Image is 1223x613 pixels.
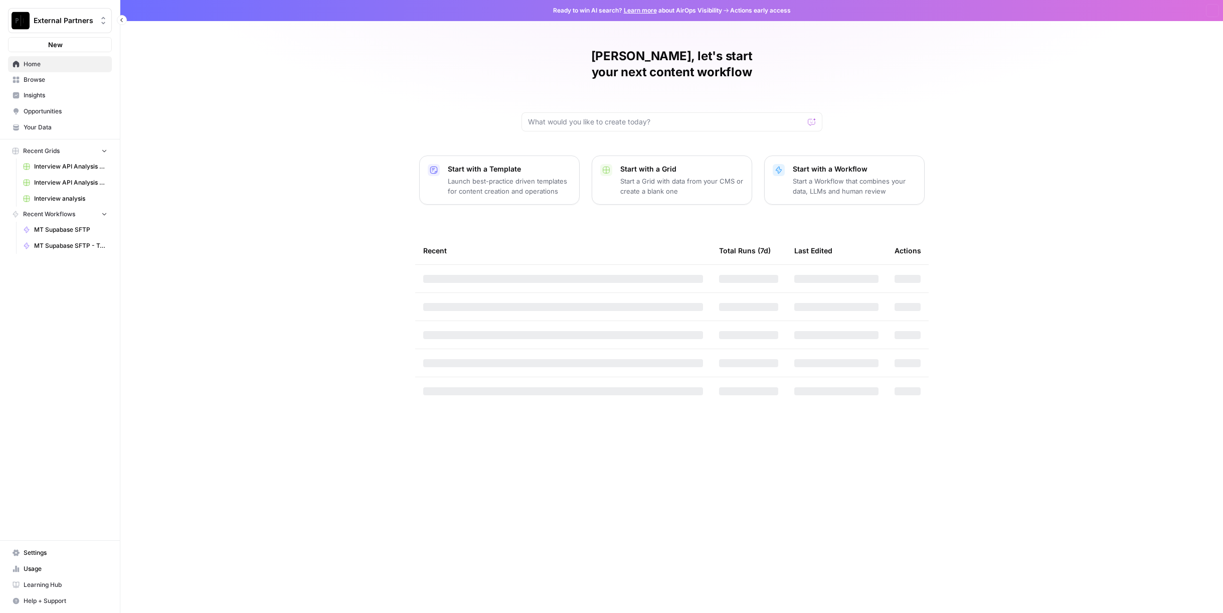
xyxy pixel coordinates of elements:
[48,40,63,50] span: New
[620,164,744,174] p: Start with a Grid
[12,12,30,30] img: External Partners Logo
[8,119,112,135] a: Your Data
[8,207,112,222] button: Recent Workflows
[764,156,925,205] button: Start with a WorkflowStart a Workflow that combines your data, LLMs and human review
[8,143,112,159] button: Recent Grids
[448,176,571,196] p: Launch best-practice driven templates for content creation and operations
[8,593,112,609] button: Help + Support
[8,37,112,52] button: New
[553,6,722,15] span: Ready to win AI search? about AirOps Visibility
[19,222,112,238] a: MT Supabase SFTP
[24,564,107,573] span: Usage
[8,577,112,593] a: Learning Hub
[794,237,832,264] div: Last Edited
[419,156,580,205] button: Start with a TemplateLaunch best-practice driven templates for content creation and operations
[19,175,112,191] a: Interview API Analysis Earnings First Grid (1)
[719,237,771,264] div: Total Runs (7d)
[24,75,107,84] span: Browse
[8,8,112,33] button: Workspace: External Partners
[8,87,112,103] a: Insights
[24,107,107,116] span: Opportunities
[620,176,744,196] p: Start a Grid with data from your CMS or create a blank one
[448,164,571,174] p: Start with a Template
[34,194,107,203] span: Interview analysis
[23,146,60,156] span: Recent Grids
[521,48,822,80] h1: [PERSON_NAME], let's start your next content workflow
[19,191,112,207] a: Interview analysis
[24,596,107,605] span: Help + Support
[793,164,916,174] p: Start with a Workflow
[730,6,791,15] span: Actions early access
[793,176,916,196] p: Start a Workflow that combines your data, LLMs and human review
[24,123,107,132] span: Your Data
[34,241,107,250] span: MT Supabase SFTP - Top 5 Email
[24,91,107,100] span: Insights
[528,117,804,127] input: What would you like to create today?
[24,548,107,557] span: Settings
[592,156,752,205] button: Start with a GridStart a Grid with data from your CMS or create a blank one
[8,56,112,72] a: Home
[24,580,107,589] span: Learning Hub
[34,16,94,26] span: External Partners
[895,237,921,264] div: Actions
[19,159,112,175] a: Interview API Analysis Earnings First Grid (1) (Copy)
[8,103,112,119] a: Opportunities
[34,225,107,234] span: MT Supabase SFTP
[24,60,107,69] span: Home
[23,210,75,219] span: Recent Workflows
[624,7,657,14] a: Learn more
[19,238,112,254] a: MT Supabase SFTP - Top 5 Email
[8,72,112,88] a: Browse
[34,162,107,171] span: Interview API Analysis Earnings First Grid (1) (Copy)
[8,545,112,561] a: Settings
[34,178,107,187] span: Interview API Analysis Earnings First Grid (1)
[8,561,112,577] a: Usage
[423,237,703,264] div: Recent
